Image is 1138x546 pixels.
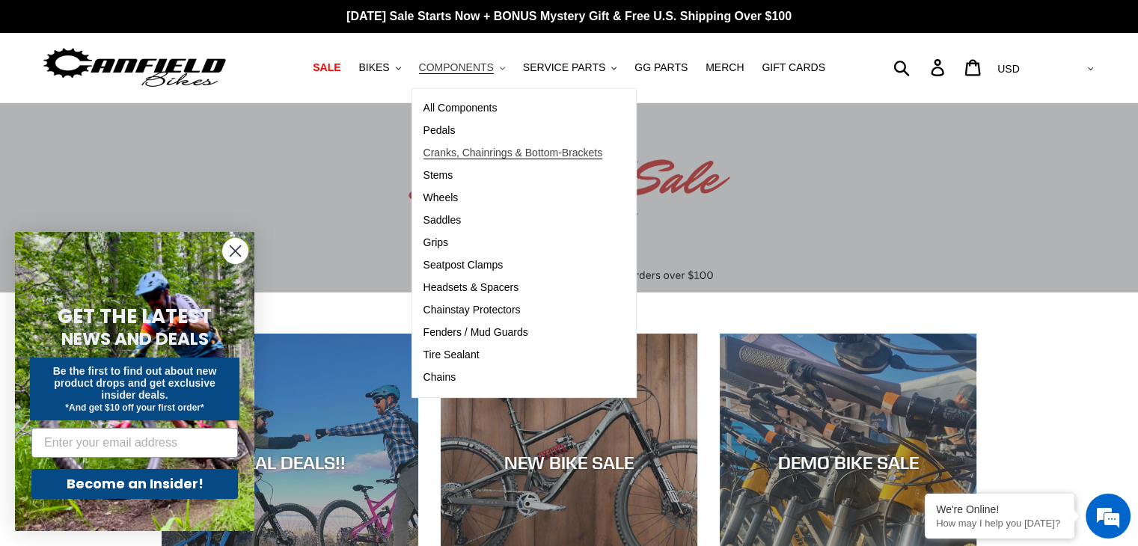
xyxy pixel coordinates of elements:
a: MERCH [698,58,751,78]
span: All Components [423,102,498,114]
span: Be the first to find out about new product drops and get exclusive insider deals. [53,365,217,401]
a: Wheels [412,187,614,209]
span: GG PARTS [634,61,688,74]
span: SERVICE PARTS [523,61,605,74]
span: Saddles [423,214,462,227]
a: Cranks, Chainrings & Bottom-Brackets [412,142,614,165]
input: Search [902,51,940,84]
button: SERVICE PARTS [516,58,624,78]
span: Wheels [423,191,459,204]
span: Fenders / Mud Guards [423,326,528,339]
span: NEWS AND DEALS [61,327,209,351]
a: Tire Sealant [412,344,614,366]
span: Stems [423,169,453,182]
div: DEMO BIKE SALE [720,451,976,473]
img: Canfield Bikes [41,44,228,91]
button: Close dialog [222,238,248,264]
div: We're Online! [936,503,1063,515]
span: COMPONENTS [419,61,494,74]
a: GIFT CARDS [754,58,833,78]
p: How may I help you today? [936,518,1063,529]
input: Enter your email address [31,428,238,458]
a: All Components [412,97,614,120]
span: Chainstay Protectors [423,304,521,316]
span: MERCH [706,61,744,74]
div: NEW BIKE SALE [441,451,697,473]
a: Chains [412,366,614,389]
a: GG PARTS [627,58,695,78]
div: REAL DEALS!! [162,451,418,473]
button: COMPONENTS [412,58,513,78]
a: Saddles [412,209,614,232]
a: Stems [412,165,614,187]
a: Headsets & Spacers [412,277,614,299]
a: SALE [305,58,348,78]
span: SALE [313,61,340,74]
a: Grips [412,232,614,254]
span: Tire Sealant [423,349,480,361]
button: BIKES [351,58,408,78]
span: Cranks, Chainrings & Bottom-Brackets [423,147,603,159]
a: Chainstay Protectors [412,299,614,322]
span: Headsets & Spacers [423,281,519,294]
span: Seatpost Clamps [423,259,504,272]
span: Chains [423,371,456,384]
span: *And get $10 off your first order* [65,402,204,413]
span: GIFT CARDS [762,61,825,74]
a: Pedals [412,120,614,142]
span: BIKES [358,61,389,74]
span: Grips [423,236,448,249]
a: Fenders / Mud Guards [412,322,614,344]
span: GET THE LATEST [58,303,212,330]
a: Seatpost Clamps [412,254,614,277]
button: Become an Insider! [31,469,238,499]
span: Pedals [423,124,456,137]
